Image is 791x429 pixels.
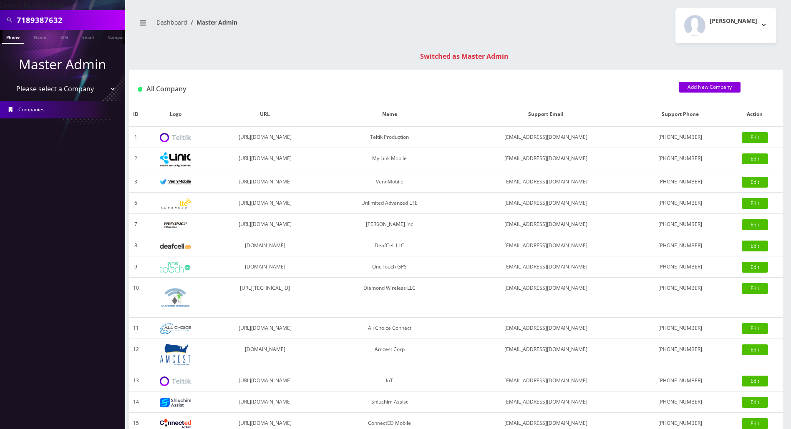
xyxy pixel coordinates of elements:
[209,256,322,278] td: [DOMAIN_NAME]
[129,214,142,235] td: 7
[209,318,322,339] td: [URL][DOMAIN_NAME]
[634,235,727,256] td: [PHONE_NUMBER]
[321,370,458,391] td: IoT
[742,376,768,386] a: Edit
[458,278,634,318] td: [EMAIL_ADDRESS][DOMAIN_NAME]
[160,262,191,273] img: OneTouch GPS
[321,339,458,370] td: Amcest Corp
[634,148,727,171] td: [PHONE_NUMBER]
[138,51,791,61] div: Switched as Master Admin
[18,106,45,113] span: Companies
[634,318,727,339] td: [PHONE_NUMBER]
[78,30,98,43] a: Email
[458,214,634,235] td: [EMAIL_ADDRESS][DOMAIN_NAME]
[136,14,450,38] nav: breadcrumb
[160,133,191,143] img: Teltik Production
[458,391,634,413] td: [EMAIL_ADDRESS][DOMAIN_NAME]
[742,397,768,408] a: Edit
[142,102,209,127] th: Logo
[56,30,72,43] a: SIM
[634,339,727,370] td: [PHONE_NUMBER]
[129,148,142,171] td: 2
[458,127,634,148] td: [EMAIL_ADDRESS][DOMAIN_NAME]
[160,323,191,334] img: All Choice Connect
[742,219,768,230] a: Edit
[675,8,776,43] button: [PERSON_NAME]
[160,419,191,428] img: ConnectED Mobile
[634,370,727,391] td: [PHONE_NUMBER]
[209,278,322,318] td: [URL][TECHNICAL_ID]
[634,193,727,214] td: [PHONE_NUMBER]
[458,235,634,256] td: [EMAIL_ADDRESS][DOMAIN_NAME]
[138,87,142,92] img: All Company
[634,214,727,235] td: [PHONE_NUMBER]
[742,283,768,294] a: Edit
[156,18,187,26] a: Dashboard
[209,127,322,148] td: [URL][DOMAIN_NAME]
[129,193,142,214] td: 6
[160,376,191,386] img: IoT
[321,171,458,193] td: VennMobile
[209,171,322,193] td: [URL][DOMAIN_NAME]
[634,391,727,413] td: [PHONE_NUMBER]
[634,102,727,127] th: Support Phone
[160,152,191,167] img: My Link Mobile
[634,278,727,318] td: [PHONE_NUMBER]
[742,344,768,355] a: Edit
[2,30,24,44] a: Phone
[742,241,768,251] a: Edit
[321,256,458,278] td: OneTouch GPS
[742,262,768,273] a: Edit
[458,370,634,391] td: [EMAIL_ADDRESS][DOMAIN_NAME]
[104,30,132,43] a: Company
[129,278,142,318] td: 10
[209,102,322,127] th: URL
[634,256,727,278] td: [PHONE_NUMBER]
[321,193,458,214] td: Unlimited Advanced LTE
[129,339,142,370] td: 12
[458,102,634,127] th: Support Email
[129,318,142,339] td: 11
[634,171,727,193] td: [PHONE_NUMBER]
[710,18,757,25] h2: [PERSON_NAME]
[138,85,666,93] h1: All Company
[321,214,458,235] td: [PERSON_NAME] Inc
[321,318,458,339] td: All Choice Connect
[458,171,634,193] td: [EMAIL_ADDRESS][DOMAIN_NAME]
[458,193,634,214] td: [EMAIL_ADDRESS][DOMAIN_NAME]
[321,148,458,171] td: My Link Mobile
[458,148,634,171] td: [EMAIL_ADDRESS][DOMAIN_NAME]
[160,179,191,185] img: VennMobile
[321,102,458,127] th: Name
[458,256,634,278] td: [EMAIL_ADDRESS][DOMAIN_NAME]
[129,102,142,127] th: ID
[209,235,322,256] td: [DOMAIN_NAME]
[30,30,50,43] a: Name
[17,12,123,28] input: Search All Companies
[679,82,741,93] a: Add New Company
[321,278,458,318] td: Diamond Wireless LLC
[742,418,768,429] a: Edit
[209,370,322,391] td: [URL][DOMAIN_NAME]
[742,323,768,334] a: Edit
[160,221,191,229] img: Rexing Inc
[129,171,142,193] td: 3
[321,235,458,256] td: DeafCell LLC
[160,282,191,313] img: Diamond Wireless LLC
[321,391,458,413] td: Shluchim Assist
[160,198,191,209] img: Unlimited Advanced LTE
[727,102,783,127] th: Action
[209,193,322,214] td: [URL][DOMAIN_NAME]
[634,127,727,148] td: [PHONE_NUMBER]
[209,391,322,413] td: [URL][DOMAIN_NAME]
[458,339,634,370] td: [EMAIL_ADDRESS][DOMAIN_NAME]
[209,339,322,370] td: [DOMAIN_NAME]
[129,256,142,278] td: 9
[742,198,768,209] a: Edit
[742,177,768,188] a: Edit
[209,214,322,235] td: [URL][DOMAIN_NAME]
[742,153,768,164] a: Edit
[43,0,65,10] strong: Global
[458,318,634,339] td: [EMAIL_ADDRESS][DOMAIN_NAME]
[160,343,191,366] img: Amcest Corp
